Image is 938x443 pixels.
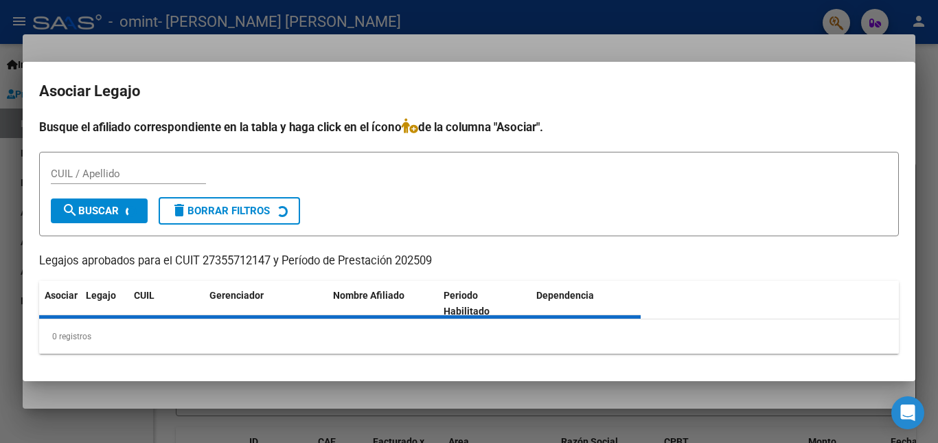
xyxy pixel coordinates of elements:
mat-icon: delete [171,202,187,218]
span: Gerenciador [209,290,264,301]
span: Periodo Habilitado [444,290,490,317]
div: 0 registros [39,319,899,354]
datatable-header-cell: Nombre Afiliado [328,281,438,326]
span: CUIL [134,290,155,301]
datatable-header-cell: CUIL [128,281,204,326]
datatable-header-cell: Asociar [39,281,80,326]
datatable-header-cell: Dependencia [531,281,641,326]
mat-icon: search [62,202,78,218]
div: Open Intercom Messenger [891,396,924,429]
datatable-header-cell: Legajo [80,281,128,326]
datatable-header-cell: Periodo Habilitado [438,281,531,326]
span: Nombre Afiliado [333,290,404,301]
span: Buscar [62,205,119,217]
datatable-header-cell: Gerenciador [204,281,328,326]
span: Dependencia [536,290,594,301]
p: Legajos aprobados para el CUIT 27355712147 y Período de Prestación 202509 [39,253,899,270]
button: Borrar Filtros [159,197,300,225]
span: Legajo [86,290,116,301]
button: Buscar [51,198,148,223]
h4: Busque el afiliado correspondiente en la tabla y haga click en el ícono de la columna "Asociar". [39,118,899,136]
span: Borrar Filtros [171,205,270,217]
span: Asociar [45,290,78,301]
h2: Asociar Legajo [39,78,899,104]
